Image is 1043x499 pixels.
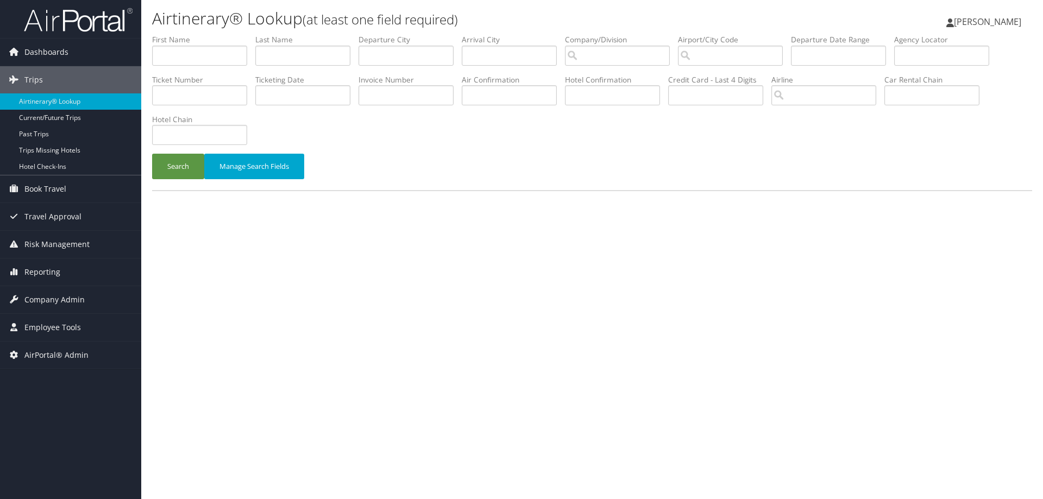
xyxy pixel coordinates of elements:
[894,34,997,45] label: Agency Locator
[24,203,81,230] span: Travel Approval
[255,34,359,45] label: Last Name
[954,16,1021,28] span: [PERSON_NAME]
[678,34,791,45] label: Airport/City Code
[303,10,458,28] small: (at least one field required)
[359,74,462,85] label: Invoice Number
[668,74,771,85] label: Credit Card - Last 4 Digits
[152,34,255,45] label: First Name
[255,74,359,85] label: Ticketing Date
[152,154,204,179] button: Search
[152,114,255,125] label: Hotel Chain
[791,34,894,45] label: Departure Date Range
[152,74,255,85] label: Ticket Number
[462,34,565,45] label: Arrival City
[24,342,89,369] span: AirPortal® Admin
[359,34,462,45] label: Departure City
[24,66,43,93] span: Trips
[24,175,66,203] span: Book Travel
[24,258,60,286] span: Reporting
[204,154,304,179] button: Manage Search Fields
[24,7,133,33] img: airportal-logo.png
[884,74,988,85] label: Car Rental Chain
[946,5,1032,38] a: [PERSON_NAME]
[24,286,85,313] span: Company Admin
[24,314,81,341] span: Employee Tools
[462,74,565,85] label: Air Confirmation
[24,231,90,258] span: Risk Management
[152,7,739,30] h1: Airtinerary® Lookup
[24,39,68,66] span: Dashboards
[565,34,678,45] label: Company/Division
[565,74,668,85] label: Hotel Confirmation
[771,74,884,85] label: Airline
